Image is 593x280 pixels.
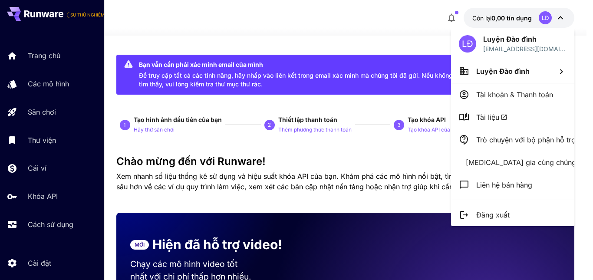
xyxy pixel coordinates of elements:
font: Liên hệ bán hàng [476,181,532,189]
font: Trò chuyện với bộ phận hỗ trợ [476,135,576,144]
font: Đăng xuất [476,211,510,219]
font: Tài liệu [476,113,499,122]
font: Tài khoản & Thanh toán [476,90,553,99]
font: LĐ [462,39,473,49]
font: [EMAIL_ADDRESS][DOMAIN_NAME] [483,45,565,62]
button: Luyện Đào đình [451,59,574,83]
font: Luyện Đào đình [476,67,530,76]
div: apodprinting@gmail.com [483,44,567,53]
font: Luyện Đào đình [483,35,537,43]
